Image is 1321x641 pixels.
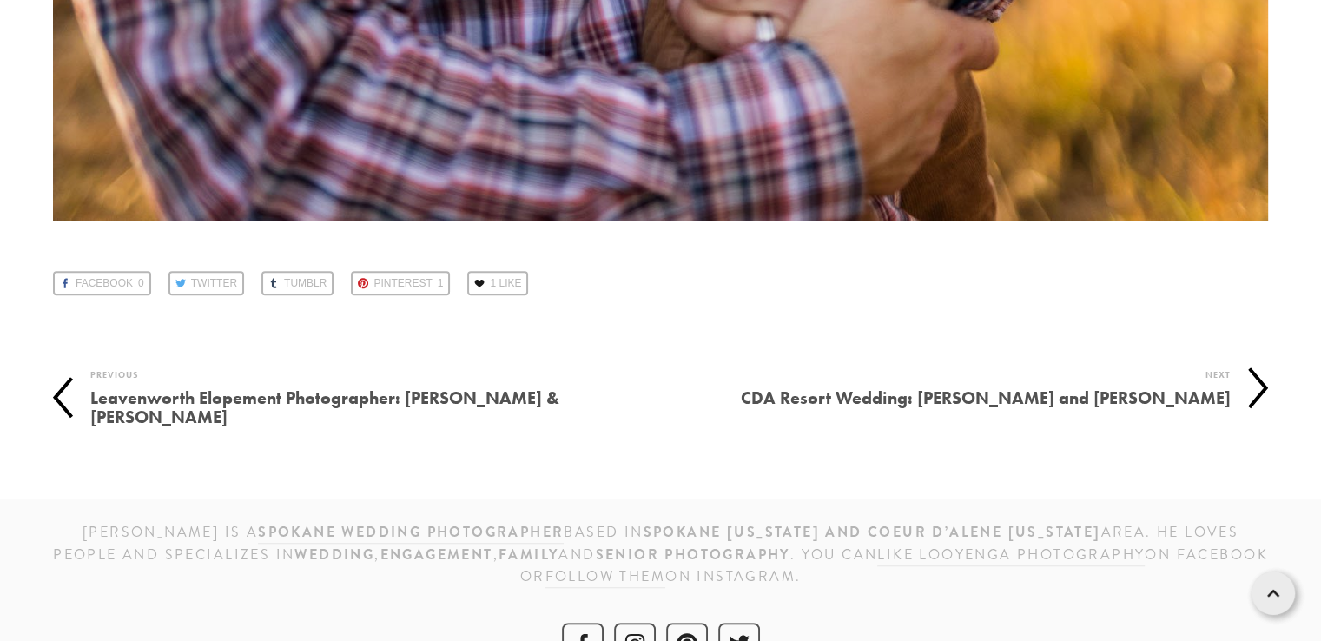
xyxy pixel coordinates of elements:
[499,545,558,565] strong: family
[380,545,492,565] strong: engagement
[294,545,374,565] strong: wedding
[258,522,564,544] a: Spokane wedding photographer
[467,271,528,295] a: 1 Like
[90,365,661,385] div: Previous
[258,522,564,542] strong: Spokane wedding photographer
[545,566,665,588] a: follow them
[261,271,334,295] a: Tumblr
[53,365,661,430] a: Previous Leavenworth Elopement Photographer: [PERSON_NAME] & [PERSON_NAME]
[138,273,144,294] span: 0
[53,271,151,295] a: Facebook0
[596,545,790,565] strong: senior photography
[191,273,237,294] span: Twitter
[661,385,1232,411] h4: CDA Resort Wedding: [PERSON_NAME] and [PERSON_NAME]
[76,273,133,294] span: Facebook
[877,545,1145,566] a: like Looyenga Photography
[373,273,432,294] span: Pinterest
[661,365,1232,385] div: Next
[351,271,450,295] a: Pinterest1
[284,273,327,294] span: Tumblr
[168,271,244,295] a: Twitter
[490,273,521,294] span: 1 Like
[661,365,1269,411] a: Next CDA Resort Wedding: [PERSON_NAME] and [PERSON_NAME]
[438,273,444,294] span: 1
[644,522,1101,542] strong: SPOKANE [US_STATE] and Coeur d’Alene [US_STATE]
[90,385,661,430] h4: Leavenworth Elopement Photographer: [PERSON_NAME] & [PERSON_NAME]
[53,521,1268,588] h3: [PERSON_NAME] is a based IN area. He loves people and specializes in , , and . You can on Faceboo...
